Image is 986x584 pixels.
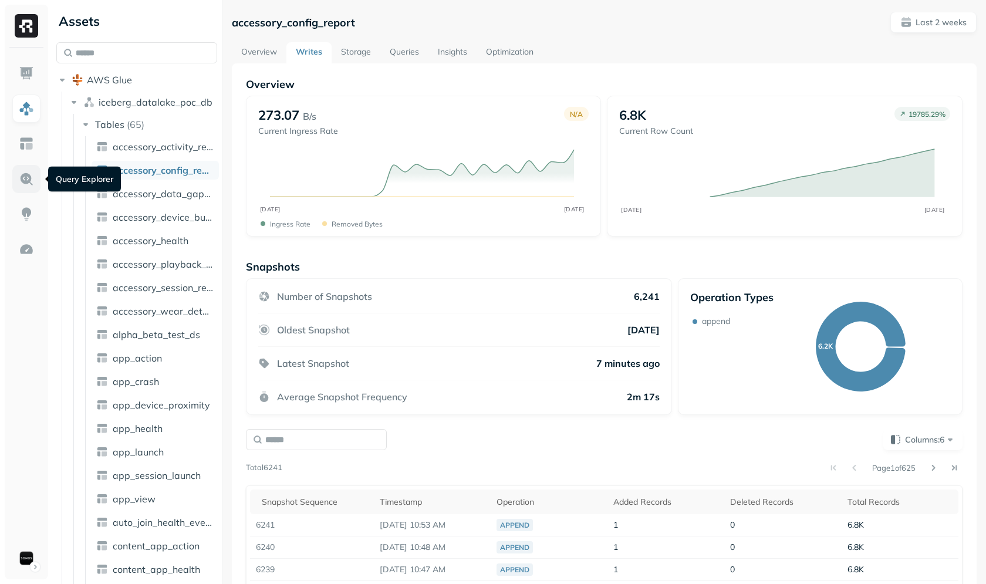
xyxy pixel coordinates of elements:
[246,260,300,274] p: Snapshots
[92,372,219,391] a: app_crash
[113,540,200,552] span: content_app_action
[613,564,618,575] span: 1
[619,126,693,137] p: Current Row Count
[92,560,219,579] a: content_app_health
[497,519,533,531] div: append
[87,74,132,86] span: AWS Glue
[19,171,34,187] img: Query Explorer
[332,42,380,63] a: Storage
[619,107,646,123] p: 6.8K
[259,205,280,213] tspan: [DATE]
[596,357,660,369] p: 7 minutes ago
[477,42,543,63] a: Optimization
[113,282,214,293] span: accessory_session_report
[19,242,34,257] img: Optimization
[258,126,338,137] p: Current Ingress Rate
[96,376,108,387] img: table
[497,497,602,508] div: Operation
[92,443,219,461] a: app_launch
[96,352,108,364] img: table
[246,462,282,474] p: Total 6241
[380,42,428,63] a: Queries
[872,463,916,473] p: Page 1 of 625
[92,466,219,485] a: app_session_launch
[113,399,210,411] span: app_device_proximity
[883,429,963,450] button: Columns:6
[95,119,124,130] span: Tables
[380,564,485,575] p: Oct 5, 2025 10:47 AM
[113,517,214,528] span: auto_join_health_event
[92,137,219,156] a: accessory_activity_report
[92,513,219,532] a: auto_join_health_event
[56,70,217,89] button: AWS Glue
[113,423,163,434] span: app_health
[92,536,219,555] a: content_app_action
[909,110,946,119] p: 19785.29 %
[250,514,374,536] td: 6241
[262,497,368,508] div: Snapshot Sequence
[847,542,864,552] span: 6.8K
[613,497,718,508] div: Added Records
[916,17,967,28] p: Last 2 weeks
[277,391,407,403] p: Average Snapshot Frequency
[690,291,774,304] p: Operation Types
[730,497,835,508] div: Deleted Records
[96,563,108,575] img: table
[380,519,485,531] p: Oct 5, 2025 10:53 AM
[905,434,956,445] span: Columns: 6
[96,141,108,153] img: table
[56,12,217,31] div: Assets
[702,316,730,327] p: append
[250,536,374,559] td: 6240
[277,291,372,302] p: Number of Snapshots
[83,96,95,108] img: namespace
[847,519,864,530] span: 6.8K
[113,493,156,505] span: app_view
[96,329,108,340] img: table
[113,141,214,153] span: accessory_activity_report
[627,324,660,336] p: [DATE]
[96,235,108,247] img: table
[277,324,350,336] p: Oldest Snapshot
[428,42,477,63] a: Insights
[730,542,735,552] span: 0
[627,391,660,403] p: 2m 17s
[96,493,108,505] img: table
[19,66,34,81] img: Dashboard
[113,376,159,387] span: app_crash
[113,446,164,458] span: app_launch
[19,101,34,116] img: Assets
[80,115,218,134] button: Tables(65)
[303,109,316,123] p: B/s
[96,164,108,176] img: table
[270,220,310,228] p: Ingress Rate
[19,207,34,222] img: Insights
[127,119,144,130] p: ( 65 )
[96,211,108,223] img: table
[113,235,188,247] span: accessory_health
[113,188,214,200] span: accessory_data_gap_report
[497,541,533,553] div: append
[96,446,108,458] img: table
[497,563,533,576] div: append
[113,329,200,340] span: alpha_beta_test_ds
[92,490,219,508] a: app_view
[570,110,583,119] p: N/A
[634,291,660,302] p: 6,241
[232,42,286,63] a: Overview
[15,14,38,38] img: Ryft
[232,16,355,29] p: accessory_config_report
[99,96,212,108] span: iceberg_datalake_poc_db
[96,305,108,317] img: table
[48,167,121,192] div: Query Explorer
[96,188,108,200] img: table
[113,211,214,223] span: accessory_device_button
[92,278,219,297] a: accessory_session_report
[92,302,219,320] a: accessory_wear_detection
[819,342,834,350] text: 6.2K
[68,93,218,112] button: iceberg_datalake_poc_db
[847,564,864,575] span: 6.8K
[92,161,219,180] a: accessory_config_report
[113,470,201,481] span: app_session_launch
[246,77,963,91] p: Overview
